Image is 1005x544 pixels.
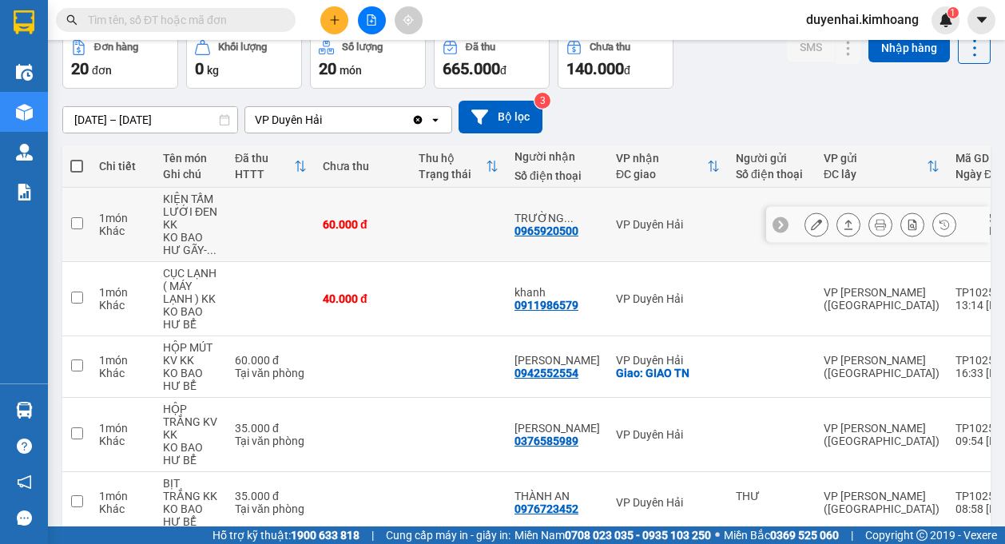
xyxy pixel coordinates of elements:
div: VP Duyên Hải [255,112,322,128]
span: question-circle [17,439,32,454]
button: SMS [787,33,835,62]
div: Trạng thái [419,168,486,181]
input: Tìm tên, số ĐT hoặc mã đơn [88,11,276,29]
div: Giao hàng [836,212,860,236]
span: plus [329,14,340,26]
span: 20 [319,59,336,78]
div: Giao: GIAO TN [616,367,720,379]
button: caret-down [967,6,995,34]
span: VP [PERSON_NAME] ([GEOGRAPHIC_DATA]) [6,54,161,84]
img: warehouse-icon [16,64,33,81]
span: Miền Bắc [724,526,839,544]
strong: 0369 525 060 [770,529,839,542]
button: aim [395,6,423,34]
span: 140.000 [566,59,624,78]
div: Số lượng [342,42,383,53]
div: VP [PERSON_NAME] ([GEOGRAPHIC_DATA]) [824,422,939,447]
div: KO BAO HƯ GÃY- GÃY KO ĐỀN [163,231,219,256]
span: search [66,14,77,26]
img: solution-icon [16,184,33,201]
div: BỊT TRẮNG KK [163,477,219,502]
div: Khác [99,224,147,237]
p: GỬI: [6,31,233,46]
span: ... [207,244,216,256]
button: Chưa thu140.000đ [558,31,673,89]
sup: 3 [534,93,550,109]
img: warehouse-icon [16,104,33,121]
span: 0333565205 - [6,86,209,101]
button: Bộ lọc [459,101,542,133]
div: Đã thu [466,42,495,53]
sup: 1 [947,7,959,18]
th: Toggle SortBy [411,145,506,188]
div: Tại văn phòng [235,435,307,447]
div: VP nhận [616,152,707,165]
div: VP Duyên Hải [616,496,720,509]
button: file-add [358,6,386,34]
span: món [340,64,362,77]
div: Thu hộ [419,152,486,165]
div: Số điện thoại [736,168,808,181]
input: Selected VP Duyên Hải. [324,112,325,128]
div: VP [PERSON_NAME] ([GEOGRAPHIC_DATA]) [824,490,939,515]
div: LÝ HIỀN [514,422,600,435]
div: 1 món [99,212,147,224]
input: Select a date range. [63,107,237,133]
th: Toggle SortBy [816,145,947,188]
span: duyenhai.kimhoang [793,10,932,30]
div: KO BAO HƯ BỂ [163,502,219,528]
span: ... [564,212,574,224]
div: CỤC LẠNH ( MÁY LẠNH ) KK [163,267,219,305]
span: 665.000 [443,59,500,78]
span: Hỗ trợ kỹ thuật: [213,526,359,544]
strong: 0708 023 035 - 0935 103 250 [565,529,711,542]
div: 35.000 đ [235,422,307,435]
div: 1 món [99,490,147,502]
div: THƯ [736,490,808,502]
div: THÀNH AN [514,490,600,502]
div: Khác [99,367,147,379]
p: NHẬN: [6,54,233,84]
div: VP gửi [824,152,927,165]
div: VP [PERSON_NAME] ([GEOGRAPHIC_DATA]) [824,354,939,379]
div: 0976723452 [514,502,578,515]
div: Khác [99,299,147,312]
div: 1 món [99,286,147,299]
div: Tại văn phòng [235,367,307,379]
div: KO BAO HƯ BỂ [163,441,219,467]
div: KIỆN TẤM LƯỚI ĐEN KK [163,193,219,231]
div: Đã thu [235,152,294,165]
img: logo-vxr [14,10,34,34]
div: Chi tiết [99,160,147,173]
span: đ [500,64,506,77]
div: VP [PERSON_NAME] ([GEOGRAPHIC_DATA]) [824,286,939,312]
th: Toggle SortBy [608,145,728,188]
div: KO BAO HƯ BỂ [163,367,219,392]
button: Đơn hàng20đơn [62,31,178,89]
div: Đơn hàng [94,42,138,53]
strong: 1900 633 818 [291,529,359,542]
svg: Clear value [411,113,424,126]
span: GIAO: [6,104,38,119]
span: 0 [195,59,204,78]
span: notification [17,475,32,490]
img: warehouse-icon [16,402,33,419]
button: Đã thu665.000đ [434,31,550,89]
span: [GEOGRAPHIC_DATA] [85,86,209,101]
span: message [17,510,32,526]
span: kg [207,64,219,77]
div: VP Duyên Hải [616,354,720,367]
div: Sửa đơn hàng [804,212,828,236]
div: VP Duyên Hải [616,292,720,305]
th: Toggle SortBy [227,145,315,188]
span: Miền Nam [514,526,711,544]
div: ĐC lấy [824,168,927,181]
button: plus [320,6,348,34]
button: Số lượng20món [310,31,426,89]
div: Khác [99,435,147,447]
div: Chưa thu [323,160,403,173]
div: Người gửi [736,152,808,165]
div: 60.000 đ [235,354,307,367]
div: TRƯỜNG GIANG [514,212,600,224]
div: KO BAO HƯ BỂ [163,305,219,331]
